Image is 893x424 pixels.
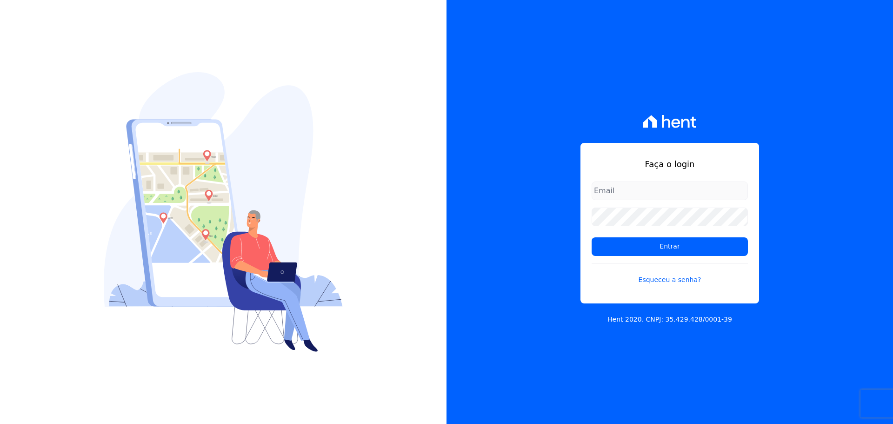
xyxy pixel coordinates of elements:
[592,158,748,170] h1: Faça o login
[592,182,748,200] input: Email
[592,237,748,256] input: Entrar
[104,72,343,352] img: Login
[592,263,748,285] a: Esqueceu a senha?
[607,315,732,324] p: Hent 2020. CNPJ: 35.429.428/0001-39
